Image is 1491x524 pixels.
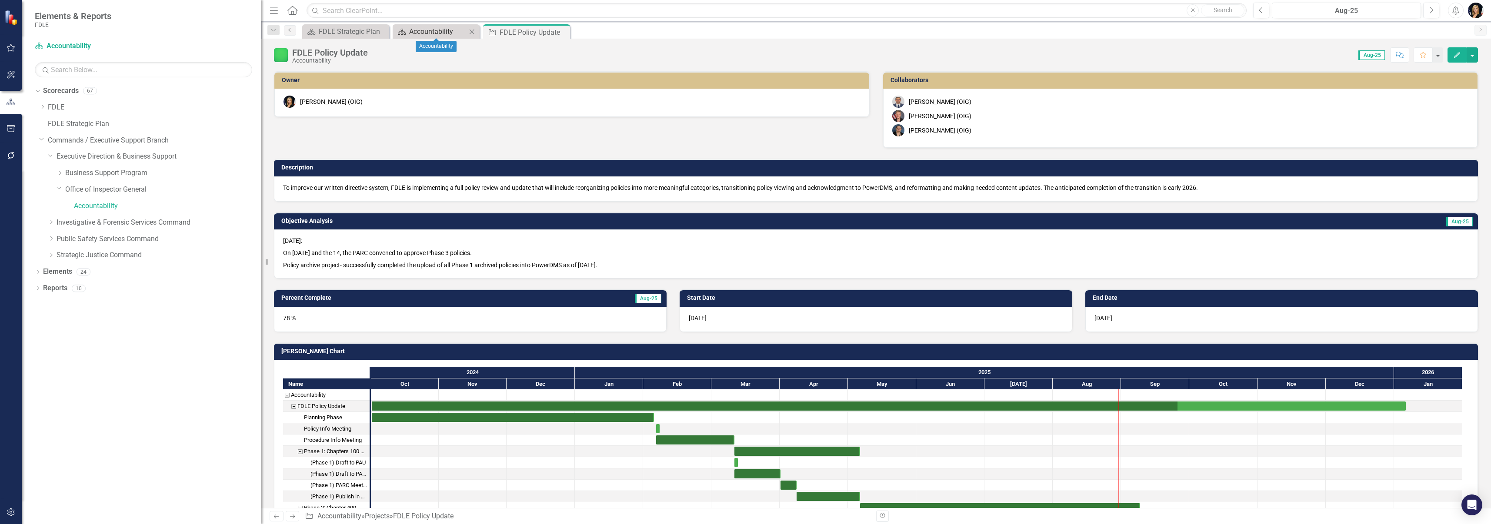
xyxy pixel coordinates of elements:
div: FDLE Policy Update [283,401,370,412]
span: Aug-25 [1446,217,1473,226]
img: Cynthia Pugsley [892,110,904,122]
div: May [848,378,916,390]
p: On [DATE] and the 14, the PARC convened to approve Phase 3 policies. [283,247,1469,259]
div: Task: Start date: 2025-05-06 End date: 2025-09-09 [283,502,370,514]
div: Task: Start date: 2025-03-11 End date: 2025-03-11 [283,457,370,468]
span: Aug-25 [635,294,661,303]
img: ClearPoint Strategy [4,10,20,25]
span: Elements & Reports [35,11,111,21]
a: Accountability [74,201,261,211]
div: Planning Phase [304,412,342,423]
a: FDLE Strategic Plan [48,119,261,129]
button: Search [1201,4,1244,17]
h3: Description [281,164,1474,171]
div: Phase 1: Chapters 100 & 500 [283,446,370,457]
div: FDLE Policy Update [297,401,345,412]
h3: Collaborators [891,77,1474,83]
div: Nov [1258,378,1326,390]
div: Accountability [283,389,370,401]
div: 10 [72,285,86,292]
div: Task: Start date: 2025-03-11 End date: 2025-05-06 [283,446,370,457]
div: Jan [1394,378,1462,390]
div: Phase 1: Chapters 100 & 500 [304,446,367,457]
div: Task: Start date: 2025-02-06 End date: 2025-02-06 [283,423,370,434]
div: Task: Start date: 2025-02-06 End date: 2025-02-06 [656,424,660,433]
div: » » [305,511,869,521]
span: Search [1214,7,1232,13]
div: Procedure Info Meeting [283,434,370,446]
a: FDLE [48,103,261,113]
img: John Nedeau [892,96,904,108]
div: 2024 [371,367,575,378]
a: FDLE Strategic Plan [304,26,387,37]
div: (Phase 1) Draft to PAU [310,457,366,468]
div: Planning Phase [283,412,370,423]
a: Accountability [35,41,143,51]
div: (Phase 1) Draft to PARC [283,468,370,480]
div: Apr [780,378,848,390]
div: Task: Start date: 2025-03-11 End date: 2025-03-11 [734,458,738,467]
div: 67 [83,87,97,95]
h3: End Date [1093,295,1474,301]
div: (Phase 1) Draft to PAU [283,457,370,468]
div: (Phase 1) Publish in Power DMS [283,491,370,502]
div: FDLE Strategic Plan [319,26,387,37]
input: Search ClearPoint... [307,3,1247,18]
a: Public Safety Services Command [57,234,261,244]
div: Task: Start date: 2025-03-11 End date: 2025-04-01 [283,468,370,480]
div: Task: Start date: 2024-10-01 End date: 2026-01-06 [283,401,370,412]
a: Projects [365,512,390,520]
small: FDLE [35,21,111,28]
div: 78 % [274,307,667,332]
div: Accountability [292,57,368,64]
div: [PERSON_NAME] (OIG) [909,126,971,135]
div: [PERSON_NAME] (OIG) [909,97,971,106]
img: Jamie Tharp [892,124,904,136]
div: Procedure Info Meeting [304,434,362,446]
div: Mar [711,378,780,390]
div: FDLE Policy Update [393,512,454,520]
div: (Phase 1) Publish in Power DMS [310,491,367,502]
div: Task: Accountability Start date: 2024-10-01 End date: 2024-10-02 [283,389,370,401]
div: 24 [77,268,90,275]
a: Commands / Executive Support Branch [48,136,261,146]
a: Investigative & Forensic Services Command [57,218,261,228]
p: Policy archive project- successfully completed the upload of all Phase 1 archived policies into P... [283,259,1469,269]
div: Oct [371,378,439,390]
img: Proceeding as Planned [274,48,288,62]
div: FDLE Policy Update [500,27,568,38]
div: Jun [916,378,984,390]
div: Sep [1121,378,1189,390]
div: Accountability [291,389,326,401]
div: Policy Info Meeting [283,423,370,434]
h3: Percent Complete [281,295,527,301]
div: Aug-25 [1275,6,1418,16]
a: Strategic Justice Command [57,250,261,260]
div: Task: Start date: 2024-10-01 End date: 2026-01-06 [372,401,1406,411]
div: FDLE Policy Update [292,48,368,57]
span: Aug-25 [1358,50,1385,60]
div: 2025 [575,367,1394,378]
div: Jan [575,378,643,390]
div: Dec [507,378,575,390]
h3: [PERSON_NAME] Chart [281,348,1474,355]
div: Accountability [416,41,457,52]
a: Accountability [317,512,361,520]
div: Task: Start date: 2025-03-11 End date: 2025-04-01 [734,469,781,478]
p: To improve our written directive system, FDLE is implementing a full policy review and update tha... [283,183,1469,192]
img: Heather Pence [1468,3,1484,18]
div: Task: Start date: 2025-04-01 End date: 2025-04-08 [283,480,370,491]
div: Open Intercom Messenger [1461,494,1482,515]
div: Task: Start date: 2025-04-01 End date: 2025-04-08 [781,481,797,490]
div: Task: Start date: 2025-02-06 End date: 2025-03-11 [656,435,734,444]
div: Oct [1189,378,1258,390]
div: [PERSON_NAME] (OIG) [300,97,363,106]
div: Nov [439,378,507,390]
div: Task: Start date: 2025-04-08 End date: 2025-05-06 [283,491,370,502]
span: [DATE] [689,315,707,322]
div: Task: Start date: 2024-10-01 End date: 2025-02-05 [372,413,654,422]
a: Scorecards [43,86,79,96]
div: Accountability [409,26,467,37]
a: Elements [43,267,72,277]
